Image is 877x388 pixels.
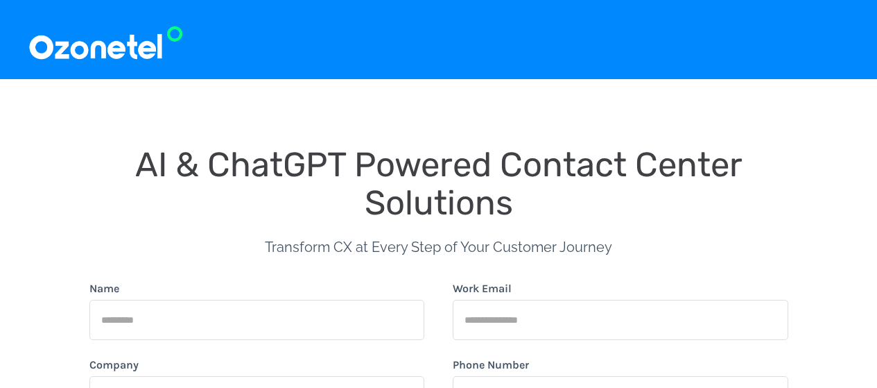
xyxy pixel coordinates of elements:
label: Phone Number [453,357,529,373]
label: Name [89,280,119,297]
label: Company [89,357,139,373]
label: Work Email [453,280,512,297]
span: Transform CX at Every Step of Your Customer Journey [265,239,612,255]
span: AI & ChatGPT Powered Contact Center Solutions [135,144,751,223]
